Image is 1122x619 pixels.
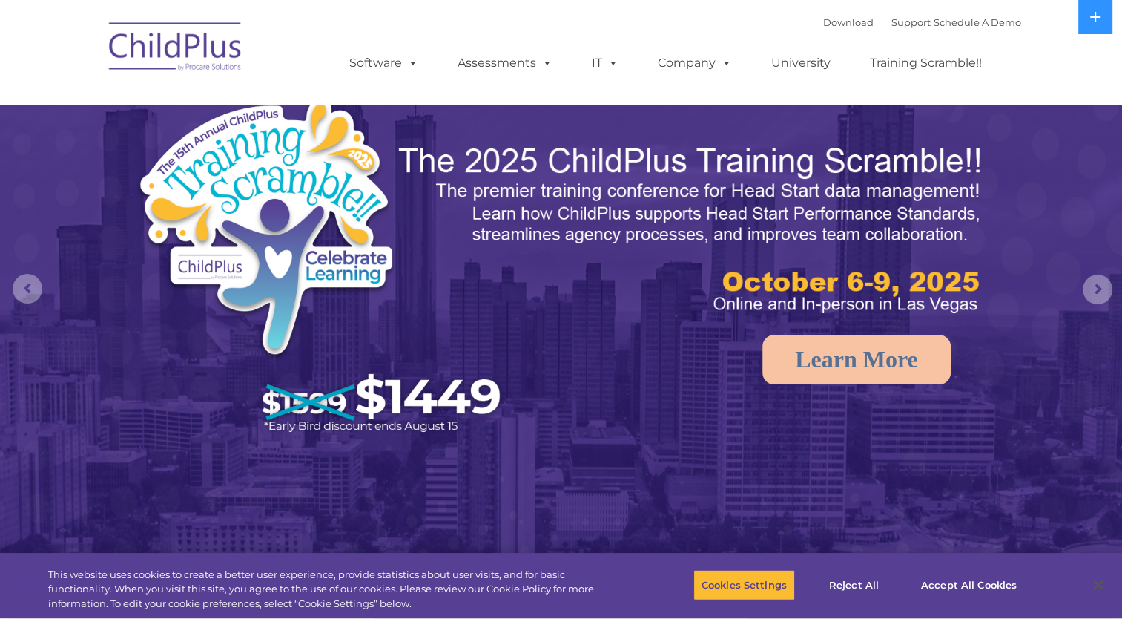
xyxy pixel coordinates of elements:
a: IT [577,48,633,78]
span: Last name [206,98,251,109]
button: Accept All Cookies [913,569,1025,600]
a: Assessments [443,48,567,78]
a: Software [334,48,433,78]
a: Company [643,48,747,78]
font: | [823,16,1021,28]
a: Schedule A Demo [934,16,1021,28]
a: Training Scramble!! [855,48,997,78]
a: Support [891,16,931,28]
button: Reject All [808,569,900,600]
a: University [756,48,845,78]
a: Download [823,16,874,28]
img: ChildPlus by Procare Solutions [102,12,250,86]
button: Close [1082,569,1115,601]
button: Cookies Settings [693,569,795,600]
a: Learn More [762,335,951,384]
div: This website uses cookies to create a better user experience, provide statistics about user visit... [48,568,617,612]
span: Phone number [206,159,269,170]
